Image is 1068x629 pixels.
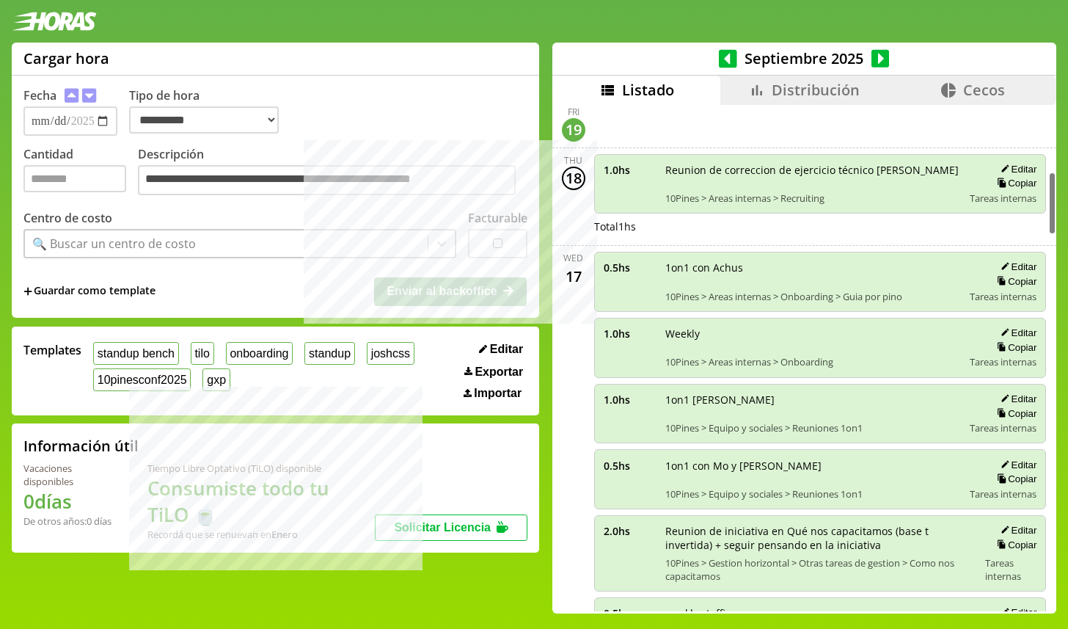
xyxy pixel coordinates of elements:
[665,327,960,341] span: Weekly
[226,342,293,365] button: onboarding
[665,261,960,274] span: 1on1 con Achus
[992,275,1036,288] button: Copiar
[147,528,375,541] div: Recordá que se renuevan en
[992,407,1036,420] button: Copiar
[468,210,527,226] label: Facturable
[665,606,960,620] span: weekly staffing
[23,283,156,299] span: +Guardar como template
[129,87,290,136] label: Tipo de hora
[475,342,527,357] button: Editar
[138,165,516,196] textarea: Descripción
[23,488,112,515] h1: 0 días
[93,368,191,391] button: 10pinesconf2025
[970,421,1036,435] span: Tareas internas
[138,146,527,200] label: Descripción
[375,515,527,541] button: Solicitar Licencia
[996,163,1036,175] button: Editar
[996,261,1036,273] button: Editar
[996,393,1036,405] button: Editar
[93,342,179,365] button: standup bench
[665,192,960,205] span: 10Pines > Areas internas > Recruiting
[665,556,976,583] span: 10Pines > Gestion horizontal > Otras tareas de gestion > Como nos capacitamos
[460,365,527,379] button: Exportar
[594,219,1047,233] div: Total 1 hs
[552,105,1056,611] div: scrollable content
[23,210,112,226] label: Centro de costo
[622,80,674,100] span: Listado
[23,146,138,200] label: Cantidad
[996,606,1036,619] button: Editar
[562,264,585,288] div: 17
[23,283,32,299] span: +
[604,261,655,274] span: 0.5 hs
[304,342,355,365] button: standup
[604,163,655,177] span: 1.0 hs
[23,462,112,488] div: Vacaciones disponibles
[604,327,655,341] span: 1.0 hs
[665,421,960,435] span: 10Pines > Equipo y sociales > Reuniones 1on1
[32,236,196,252] div: 🔍 Buscar un centro de costo
[23,48,109,68] h1: Cargar hora
[970,355,1036,368] span: Tareas internas
[992,341,1036,354] button: Copiar
[271,528,298,541] b: Enero
[970,487,1036,501] span: Tareas internas
[564,154,582,167] div: Thu
[604,459,655,473] span: 0.5 hs
[665,487,960,501] span: 10Pines > Equipo y sociales > Reuniones 1on1
[665,524,976,552] span: Reunion de iniciativa en Qué nos capacitamos (base t invertida) + seguir pensando en la iniciativa
[562,167,585,190] div: 18
[12,12,97,31] img: logotipo
[563,252,583,264] div: Wed
[604,393,655,407] span: 1.0 hs
[202,368,230,391] button: gxp
[129,106,279,134] select: Tipo de hora
[970,192,1036,205] span: Tareas internas
[772,80,860,100] span: Distribución
[665,393,960,407] span: 1on1 [PERSON_NAME]
[665,290,960,303] span: 10Pines > Areas internas > Onboarding > Guia por pino
[996,524,1036,537] button: Editar
[475,366,523,379] span: Exportar
[665,459,960,473] span: 1on1 con Mo y [PERSON_NAME]
[367,342,414,365] button: joshcss
[147,475,375,528] h1: Consumiste todo tu TiLO 🍵
[992,473,1036,485] button: Copiar
[23,436,139,456] h2: Información útil
[604,606,655,620] span: 0.5 hs
[996,327,1036,339] button: Editar
[191,342,214,365] button: tilo
[737,48,871,68] span: Septiembre 2025
[992,539,1036,551] button: Copiar
[23,165,126,192] input: Cantidad
[665,163,960,177] span: Reunion de correccion de ejercicio técnico [PERSON_NAME]
[985,556,1036,583] span: Tareas internas
[992,177,1036,189] button: Copiar
[963,80,1005,100] span: Cecos
[970,290,1036,303] span: Tareas internas
[490,343,523,356] span: Editar
[474,387,522,400] span: Importar
[147,462,375,475] div: Tiempo Libre Optativo (TiLO) disponible
[394,521,491,534] span: Solicitar Licencia
[604,524,655,538] span: 2.0 hs
[996,459,1036,471] button: Editar
[23,515,112,528] div: De otros años: 0 días
[23,87,56,103] label: Fecha
[562,118,585,142] div: 19
[23,342,81,358] span: Templates
[568,106,579,118] div: Fri
[665,355,960,368] span: 10Pines > Areas internas > Onboarding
